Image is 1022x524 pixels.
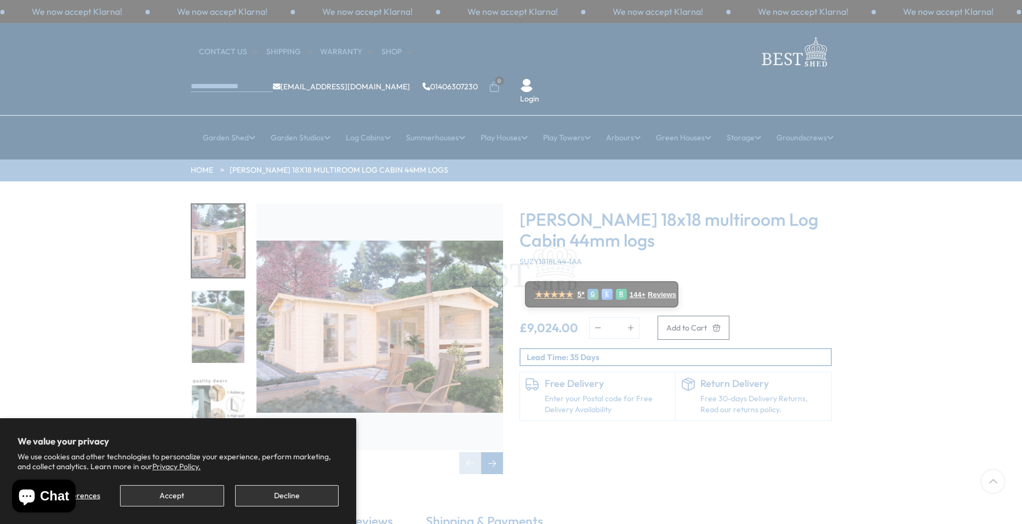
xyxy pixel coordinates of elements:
h2: We value your privacy [18,436,339,447]
button: Decline [235,485,339,506]
a: Privacy Policy. [152,462,201,471]
button: Accept [120,485,224,506]
p: We use cookies and other technologies to personalize your experience, perform marketing, and coll... [18,452,339,471]
inbox-online-store-chat: Shopify online store chat [9,480,79,515]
